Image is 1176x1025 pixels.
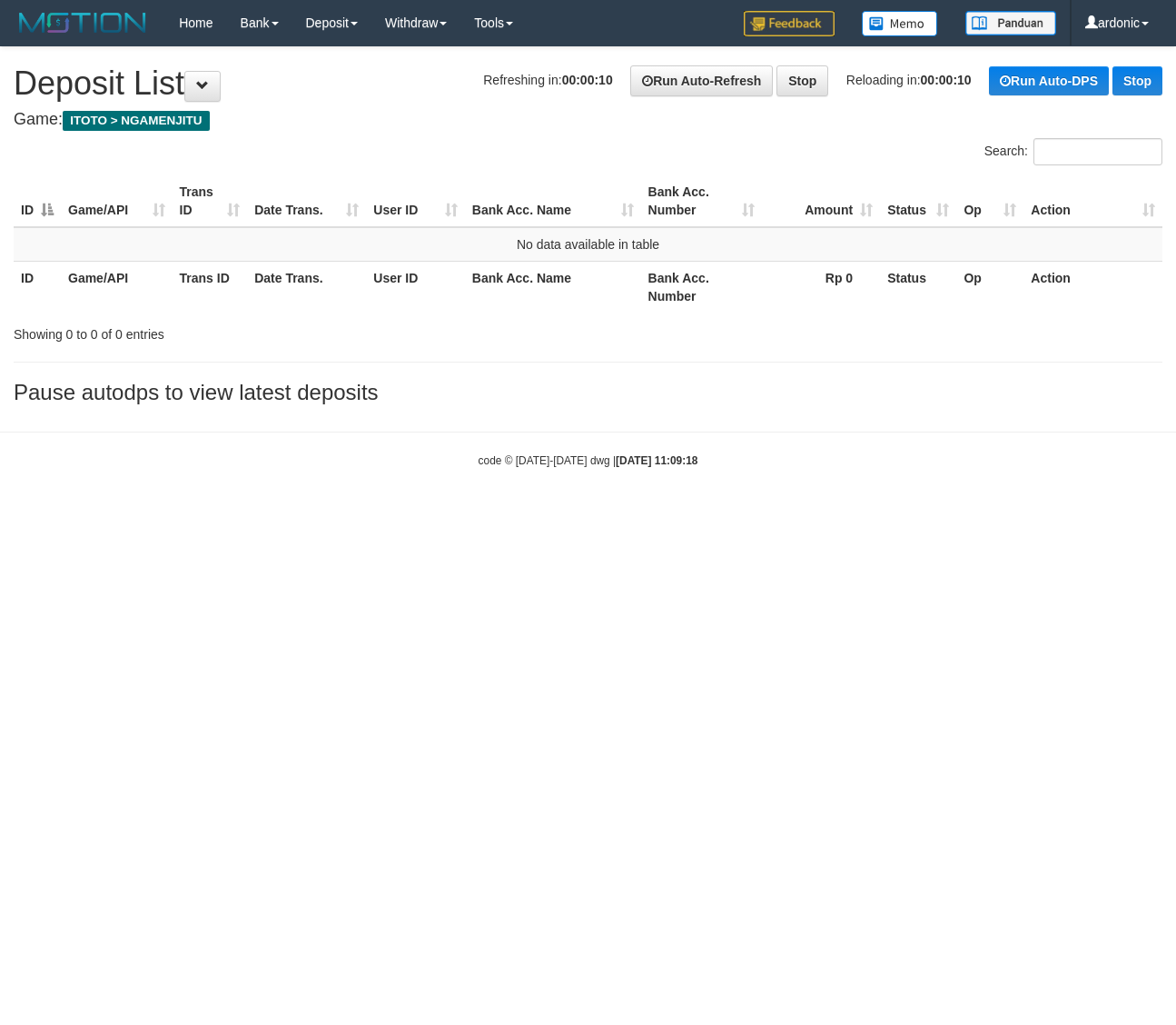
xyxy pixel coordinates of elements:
th: ID [14,261,61,313]
a: Stop [776,65,828,96]
th: User ID: activate to sort column ascending [366,175,465,227]
th: ID: activate to sort column descending [14,175,61,227]
a: Run Auto-Refresh [630,65,773,96]
th: Op [956,261,1023,313]
img: Button%20Memo.svg [862,11,938,36]
strong: 00:00:10 [921,73,972,87]
th: Trans ID [173,261,248,313]
th: Date Trans. [247,261,366,313]
span: ITOTO > NGAMENJITU [63,111,210,131]
th: Bank Acc. Number: activate to sort column ascending [641,175,762,227]
strong: [DATE] 11:09:18 [616,454,697,467]
th: Rp 0 [762,261,881,313]
th: Date Trans.: activate to sort column ascending [247,175,366,227]
td: No data available in table [14,227,1162,262]
th: Op: activate to sort column ascending [956,175,1023,227]
th: Bank Acc. Number [641,261,762,313]
img: Feedback.jpg [744,11,835,36]
label: Search: [984,138,1162,165]
strong: 00:00:10 [562,73,613,87]
th: Game/API [61,261,173,313]
input: Search: [1033,138,1162,165]
th: Game/API: activate to sort column ascending [61,175,173,227]
th: Action [1023,261,1162,313]
img: panduan.png [965,11,1056,35]
span: Refreshing in: [483,73,612,87]
img: MOTION_logo.png [14,9,152,36]
th: User ID [366,261,465,313]
th: Bank Acc. Name: activate to sort column ascending [465,175,641,227]
small: code © [DATE]-[DATE] dwg | [479,454,698,467]
div: Showing 0 to 0 of 0 entries [14,318,477,343]
th: Trans ID: activate to sort column ascending [173,175,248,227]
th: Status: activate to sort column ascending [880,175,956,227]
h3: Pause autodps to view latest deposits [14,381,1162,404]
th: Bank Acc. Name [465,261,641,313]
th: Status [880,261,956,313]
h1: Deposit List [14,65,1162,102]
a: Stop [1112,66,1162,95]
th: Action: activate to sort column ascending [1023,175,1162,227]
h4: Game: [14,111,1162,129]
span: Reloading in: [846,73,972,87]
a: Run Auto-DPS [989,66,1109,95]
th: Amount: activate to sort column ascending [762,175,881,227]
